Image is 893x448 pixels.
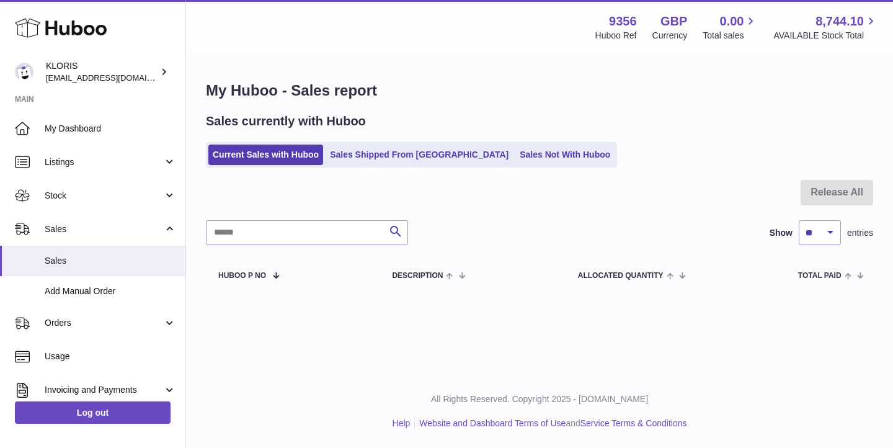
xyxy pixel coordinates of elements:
[15,63,33,81] img: huboo@kloriscbd.com
[45,351,176,362] span: Usage
[703,13,758,42] a: 0.00 Total sales
[580,418,687,428] a: Service Terms & Conditions
[847,227,873,239] span: entries
[798,272,842,280] span: Total paid
[45,285,176,297] span: Add Manual Order
[45,317,163,329] span: Orders
[45,123,176,135] span: My Dashboard
[393,418,411,428] a: Help
[415,418,686,429] li: and
[45,156,163,168] span: Listings
[419,418,566,428] a: Website and Dashboard Terms of Use
[45,223,163,235] span: Sales
[773,30,878,42] span: AVAILABLE Stock Total
[595,30,637,42] div: Huboo Ref
[392,272,443,280] span: Description
[773,13,878,42] a: 8,744.10 AVAILABLE Stock Total
[15,401,171,424] a: Log out
[660,13,687,30] strong: GBP
[326,145,513,165] a: Sales Shipped From [GEOGRAPHIC_DATA]
[578,272,664,280] span: ALLOCATED Quantity
[770,227,793,239] label: Show
[652,30,688,42] div: Currency
[196,393,883,405] p: All Rights Reserved. Copyright 2025 - [DOMAIN_NAME]
[206,81,873,101] h1: My Huboo - Sales report
[46,60,158,84] div: KLORIS
[720,13,744,30] span: 0.00
[45,384,163,396] span: Invoicing and Payments
[45,255,176,267] span: Sales
[208,145,323,165] a: Current Sales with Huboo
[206,113,366,130] h2: Sales currently with Huboo
[45,190,163,202] span: Stock
[218,272,266,280] span: Huboo P no
[515,145,615,165] a: Sales Not With Huboo
[815,13,864,30] span: 8,744.10
[609,13,637,30] strong: 9356
[46,73,182,83] span: [EMAIL_ADDRESS][DOMAIN_NAME]
[703,30,758,42] span: Total sales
